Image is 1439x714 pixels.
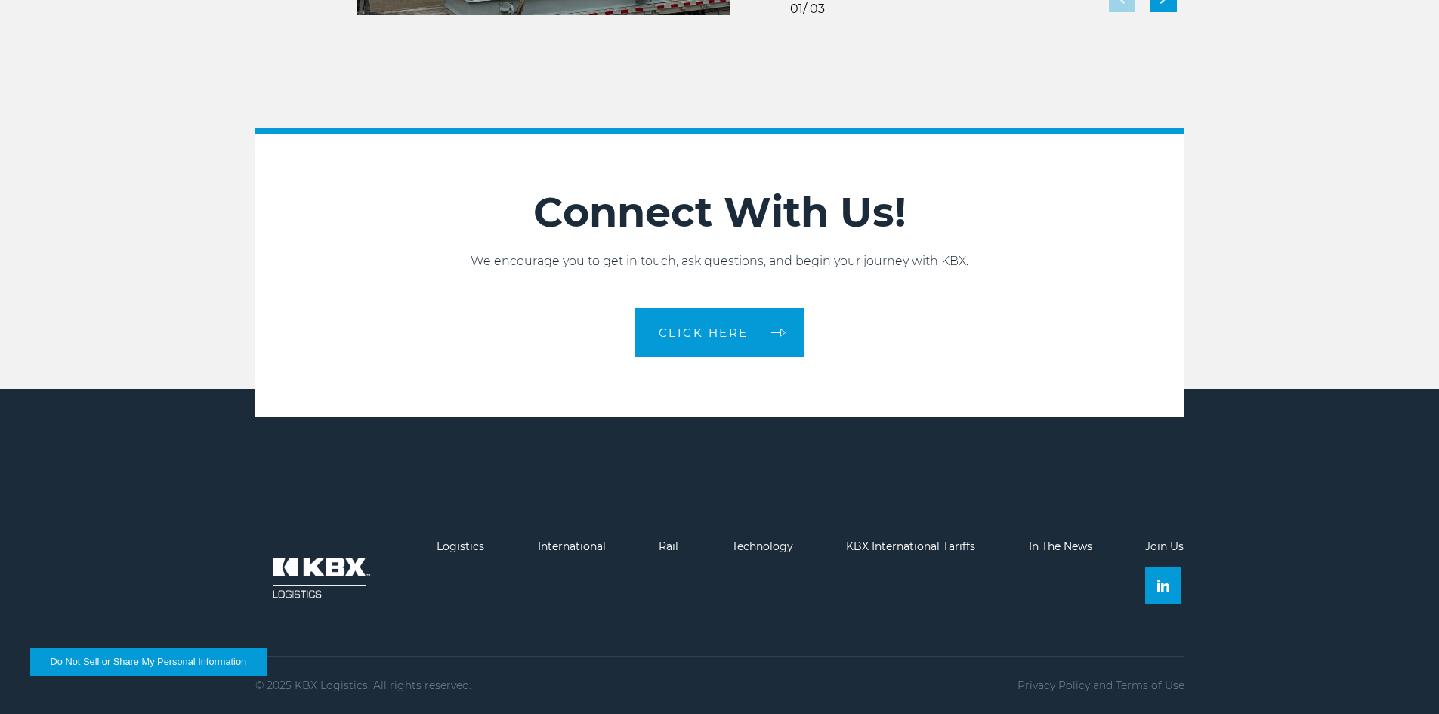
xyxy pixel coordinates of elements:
a: Rail [659,539,678,553]
p: © 2025 KBX Logistics. All rights reserved. [255,679,471,691]
a: Technology [732,539,793,553]
a: Terms of Use [1116,678,1184,692]
p: We encourage you to get in touch, ask questions, and begin your journey with KBX. [255,252,1184,270]
span: and [1093,678,1113,692]
span: 01 [790,2,803,16]
a: International [538,539,606,553]
a: CLICK HERE arrow arrow [635,308,804,357]
img: kbx logo [255,540,384,616]
a: Join Us [1145,539,1184,553]
h2: Connect With Us! [255,187,1184,237]
span: CLICK HERE [659,327,749,338]
a: In The News [1029,539,1092,553]
div: / 03 [790,3,825,15]
a: Privacy Policy [1017,678,1090,692]
img: Linkedin [1157,580,1169,592]
a: KBX International Tariffs [846,539,975,553]
button: Do Not Sell or Share My Personal Information [30,648,267,676]
a: Logistics [437,539,484,553]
